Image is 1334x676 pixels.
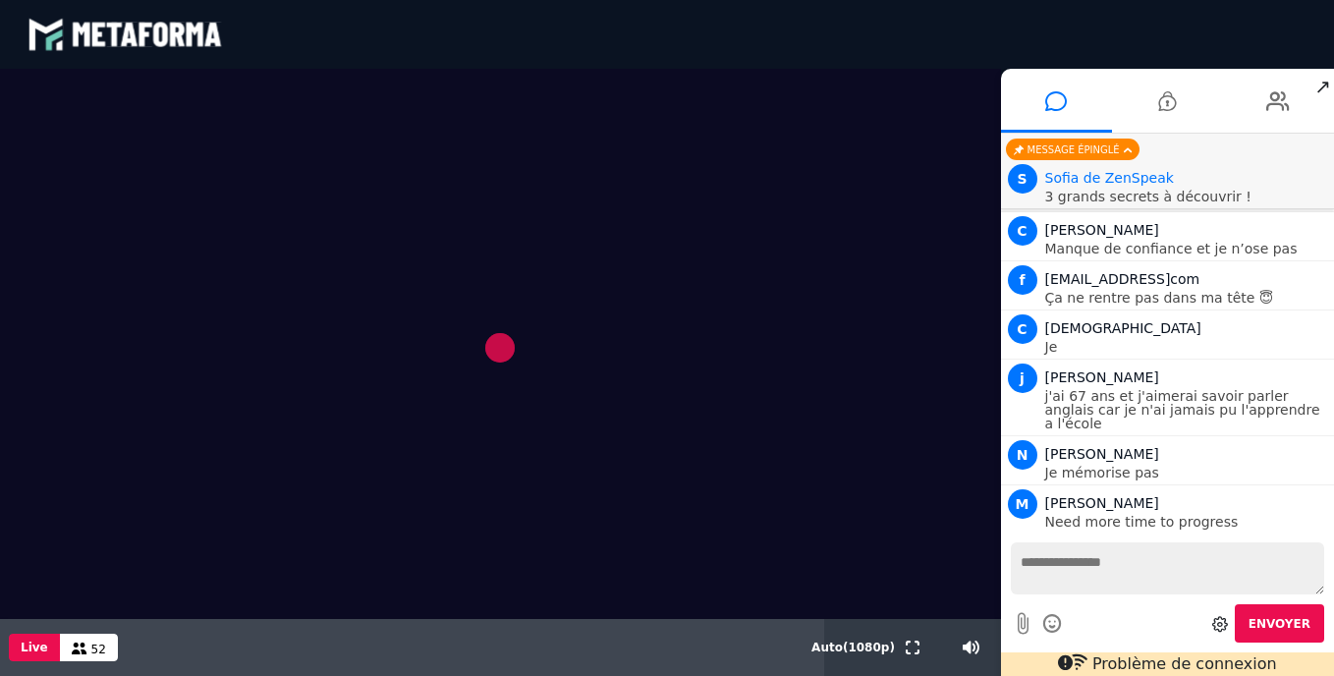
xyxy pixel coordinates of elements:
span: Modérateur [1045,170,1174,186]
span: C [1008,216,1037,246]
button: Auto(1080p) [807,619,899,676]
span: N [1008,440,1037,470]
span: [PERSON_NAME] [1045,446,1159,462]
button: Live [9,634,60,661]
span: C [1008,314,1037,344]
button: Envoyer [1235,604,1324,643]
p: Je mémorise pas [1045,466,1330,479]
p: 3 grands secrets à découvrir ! [1045,190,1330,203]
span: [PERSON_NAME] [1045,369,1159,385]
p: j'ai 67 ans et j'aimerai savoir parler anglais car je n'ai jamais pu l'apprendre a l'école [1045,389,1330,430]
p: Ça ne rentre pas dans ma tête 😇 [1045,291,1330,305]
span: Auto ( 1080 p) [811,641,895,654]
span: [PERSON_NAME] [1045,222,1159,238]
span: j [1008,364,1037,393]
span: Envoyer [1249,617,1310,631]
p: Need more time to progress [1045,515,1330,529]
span: S [1008,164,1037,194]
span: [DEMOGRAPHIC_DATA] [1045,320,1201,336]
span: [PERSON_NAME] [1045,495,1159,511]
span: [EMAIL_ADDRESS]com [1045,271,1200,287]
p: Manque de confiance et je n’ose pas [1045,242,1330,255]
div: Message épinglé [1006,139,1139,160]
span: ↗ [1311,69,1334,104]
span: M [1008,489,1037,519]
span: f [1008,265,1037,295]
span: 52 [91,643,106,656]
p: Je [1045,340,1330,354]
